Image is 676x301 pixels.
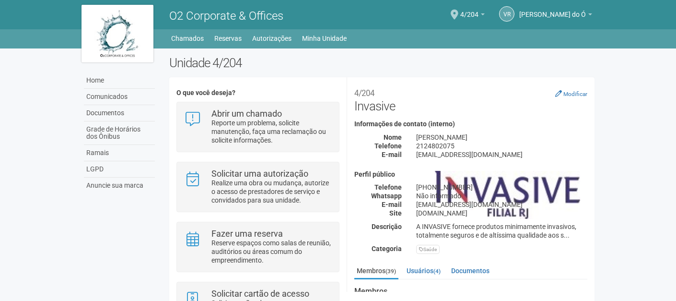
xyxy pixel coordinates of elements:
[409,200,594,209] div: [EMAIL_ADDRESS][DOMAIN_NAME]
[409,222,594,240] div: A INVASIVE fornece produtos minimamente invasivos, totalmente seguros e de altíssima qualidade ao...
[435,171,580,219] img: business.png
[409,192,594,200] div: Não informado
[211,119,332,144] p: Reporte um problema, solicite manutenção, faça uma reclamação ou solicite informações.
[354,171,587,178] h4: Perfil público
[519,12,592,20] a: [PERSON_NAME] do Ó
[372,245,402,253] strong: Categoria
[384,133,402,141] strong: Nome
[371,192,402,200] strong: Whatsapp
[82,5,153,62] img: logo.jpg
[372,223,402,230] strong: Descrição
[302,32,347,45] a: Minha Unidade
[409,209,594,217] div: [DOMAIN_NAME]
[563,91,587,97] small: Modificar
[184,229,331,265] a: Fazer uma reserva Reserve espaços como salas de reunião, auditórios ou áreas comum do empreendime...
[84,161,155,178] a: LGPD
[84,72,155,89] a: Home
[171,32,204,45] a: Chamados
[84,178,155,193] a: Anuncie sua marca
[211,169,308,179] strong: Solicitar uma autorização
[382,201,402,208] strong: E-mail
[460,1,478,18] span: 4/204
[84,89,155,105] a: Comunicados
[184,169,331,205] a: Solicitar uma autorização Realize uma obra ou mudança, autorize o acesso de prestadores de serviç...
[354,88,374,98] small: 4/204
[176,89,339,96] h4: O que você deseja?
[211,239,332,265] p: Reserve espaços como salas de reunião, auditórios ou áreas comum do empreendimento.
[169,56,594,70] h2: Unidade 4/204
[252,32,291,45] a: Autorizações
[460,12,485,20] a: 4/204
[354,287,587,296] strong: Membros
[409,183,594,192] div: [PHONE_NUMBER]
[433,268,441,275] small: (4)
[555,90,587,97] a: Modificar
[84,121,155,145] a: Grade de Horários dos Ônibus
[385,268,396,275] small: (39)
[211,108,282,119] strong: Abrir um chamado
[389,209,402,217] strong: Site
[84,105,155,121] a: Documentos
[184,109,331,144] a: Abrir um chamado Reporte um problema, solicite manutenção, faça uma reclamação ou solicite inform...
[211,179,332,205] p: Realize uma obra ou mudança, autorize o acesso de prestadores de serviço e convidados para sua un...
[169,9,283,23] span: O2 Corporate & Offices
[382,151,402,158] strong: E-mail
[374,183,402,191] strong: Telefone
[84,145,155,161] a: Ramais
[374,142,402,150] strong: Telefone
[354,264,398,279] a: Membros(39)
[409,142,594,150] div: 2124802075
[409,150,594,159] div: [EMAIL_ADDRESS][DOMAIN_NAME]
[404,264,443,278] a: Usuários(4)
[211,229,283,239] strong: Fazer uma reserva
[519,1,586,18] span: Viviane Rocha do Ó
[214,32,242,45] a: Reservas
[409,133,594,142] div: [PERSON_NAME]
[211,289,309,299] strong: Solicitar cartão de acesso
[499,6,514,22] a: VR
[449,264,492,278] a: Documentos
[354,84,587,113] h2: Invasive
[416,245,440,254] div: Saúde
[354,120,587,128] h4: Informações de contato (interno)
